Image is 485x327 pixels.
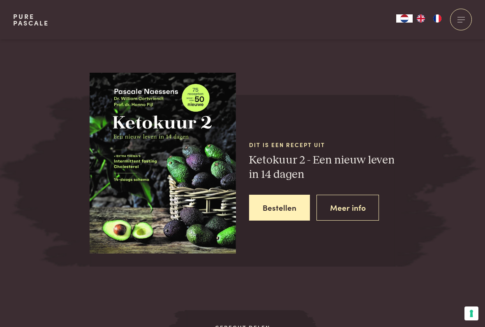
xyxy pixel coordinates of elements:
aside: Language selected: Nederlands [396,14,446,23]
a: PurePascale [13,13,49,26]
a: FR [429,14,446,23]
h3: Ketokuur 2 - Een nieuw leven in 14 dagen [249,153,395,182]
a: EN [413,14,429,23]
button: Uw voorkeuren voor toestemming voor trackingtechnologieën [464,306,478,320]
a: NL [396,14,413,23]
span: Dit is een recept uit [249,140,395,149]
div: Language [396,14,413,23]
ul: Language list [413,14,446,23]
a: Bestellen [249,195,310,221]
a: Meer info [316,195,379,221]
